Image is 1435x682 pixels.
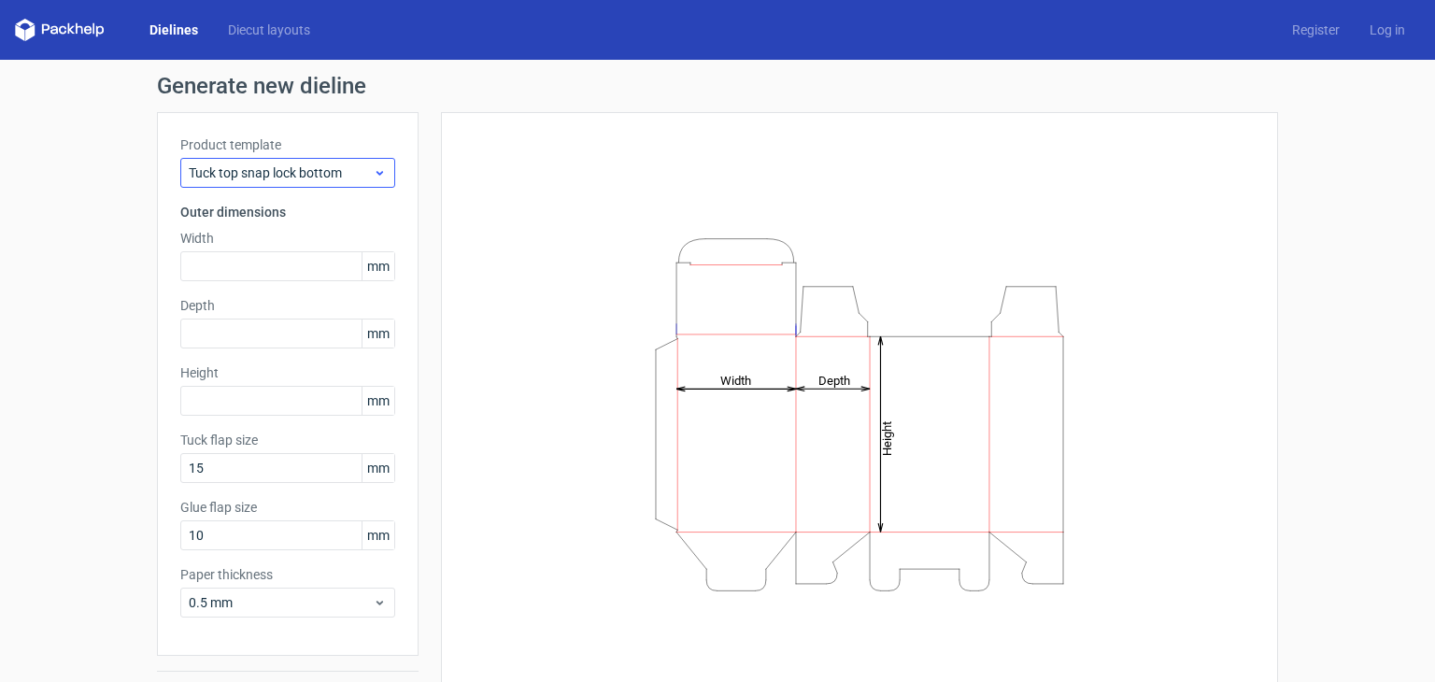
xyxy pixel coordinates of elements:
[880,420,894,455] tspan: Height
[362,252,394,280] span: mm
[362,320,394,348] span: mm
[1355,21,1420,39] a: Log in
[720,373,751,387] tspan: Width
[1277,21,1355,39] a: Register
[180,203,395,221] h3: Outer dimensions
[180,363,395,382] label: Height
[362,387,394,415] span: mm
[180,431,395,449] label: Tuck flap size
[157,75,1278,97] h1: Generate new dieline
[189,593,373,612] span: 0.5 mm
[213,21,325,39] a: Diecut layouts
[180,296,395,315] label: Depth
[362,454,394,482] span: mm
[818,373,850,387] tspan: Depth
[180,498,395,517] label: Glue flap size
[189,163,373,182] span: Tuck top snap lock bottom
[362,521,394,549] span: mm
[135,21,213,39] a: Dielines
[180,565,395,584] label: Paper thickness
[180,135,395,154] label: Product template
[180,229,395,248] label: Width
